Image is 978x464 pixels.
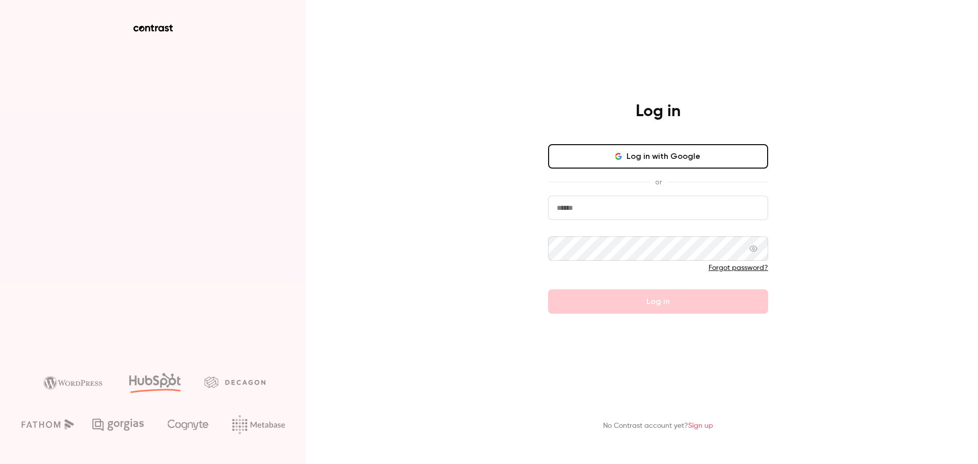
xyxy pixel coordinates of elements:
[688,422,713,429] a: Sign up
[548,144,768,169] button: Log in with Google
[650,177,667,187] span: or
[603,421,713,431] p: No Contrast account yet?
[636,101,681,122] h4: Log in
[709,264,768,271] a: Forgot password?
[204,376,265,388] img: decagon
